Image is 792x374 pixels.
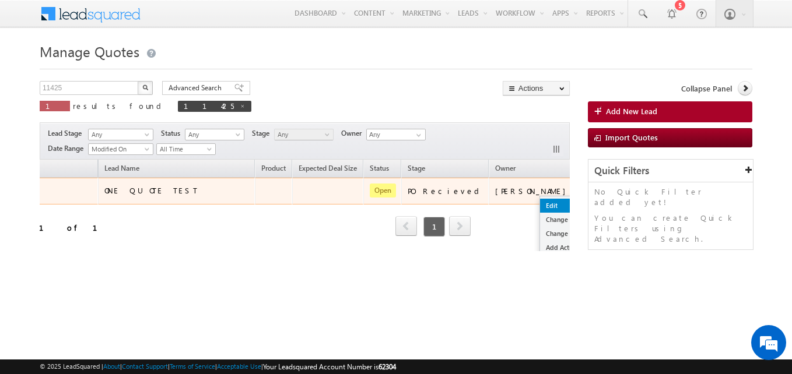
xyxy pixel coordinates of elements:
[89,144,149,154] span: Modified On
[15,108,213,281] textarea: Type your message and hit 'Enter'
[274,129,334,140] a: Any
[170,362,215,370] a: Terms of Service
[157,144,212,154] span: All Time
[299,164,357,172] span: Expected Deal Size
[395,217,417,236] a: prev
[61,61,196,76] div: Chat with us now
[48,128,86,139] span: Lead Stage
[156,143,216,155] a: All Time
[45,101,64,111] span: 1
[540,227,598,241] a: Change Stage
[364,162,395,177] a: Status
[88,129,153,140] a: Any
[588,101,752,122] a: Add New Lead
[122,362,168,370] a: Contact Support
[73,101,166,111] span: results found
[252,128,274,139] span: Stage
[423,217,445,237] span: 1
[594,213,747,244] p: You can create Quick Filters using Advanced Search.
[594,186,747,207] p: No Quick Filter added yet!
[606,106,657,117] span: Add New Lead
[681,83,732,94] span: Collapse Panel
[449,217,471,236] a: next
[20,61,49,76] img: d_60004797649_company_0_60004797649
[89,129,149,140] span: Any
[540,199,598,213] a: Edit
[263,362,396,371] span: Your Leadsquared Account Number is
[408,164,425,172] span: Stage
[395,216,417,236] span: prev
[104,185,198,195] span: ONE QUOTE TEST
[261,164,286,172] span: Product
[275,129,330,140] span: Any
[185,129,241,140] span: Any
[503,81,570,96] button: Actions
[366,129,426,140] input: Type to Search
[495,186,572,196] div: [PERSON_NAME]
[191,6,219,34] div: Minimize live chat window
[410,129,425,141] a: Show All Items
[341,128,366,139] span: Owner
[48,143,88,154] span: Date Range
[217,362,261,370] a: Acceptable Use
[40,361,396,372] span: © 2025 LeadSquared | | | | |
[540,241,598,255] a: Add Activity
[379,362,396,371] span: 62304
[370,184,396,197] span: Open
[605,132,658,142] span: Import Quotes
[142,84,148,90] img: Search
[88,143,153,155] a: Modified On
[169,83,225,93] span: Advanced Search
[293,162,363,177] a: Expected Deal Size
[161,128,185,139] span: Status
[588,160,753,182] div: Quick Filters
[408,186,483,196] div: PO Recieved
[185,129,244,140] a: Any
[159,291,212,306] em: Start Chat
[449,216,471,236] span: next
[99,162,145,177] span: Lead Name
[184,101,234,111] span: 11425
[40,42,139,61] span: Manage Quotes
[495,164,516,172] span: Owner
[540,213,598,227] a: Change Owner
[103,362,120,370] a: About
[402,162,431,177] a: Stage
